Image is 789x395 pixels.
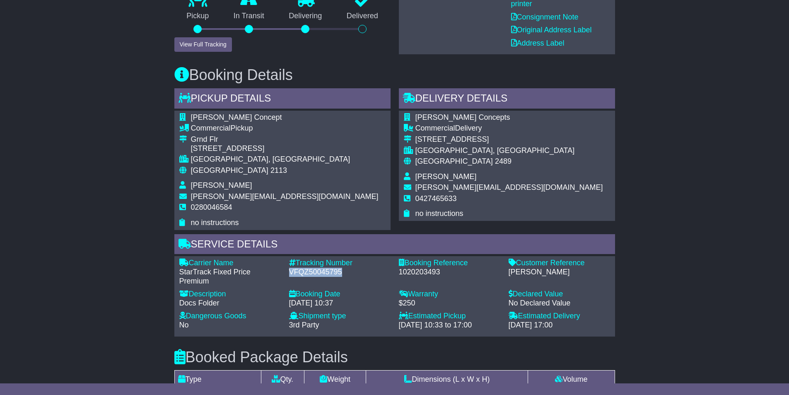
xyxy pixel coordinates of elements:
[415,135,603,144] div: [STREET_ADDRESS]
[366,371,528,389] td: Dimensions (L x W x H)
[191,124,379,133] div: Pickup
[509,290,610,299] div: Declared Value
[179,259,281,268] div: Carrier Name
[174,67,615,83] h3: Booking Details
[509,321,610,330] div: [DATE] 17:00
[415,113,510,121] span: [PERSON_NAME] Concepts
[174,12,222,21] p: Pickup
[399,299,500,308] div: $250
[528,371,615,389] td: Volume
[191,124,231,132] span: Commercial
[289,290,391,299] div: Booking Date
[304,371,366,389] td: Weight
[415,124,455,132] span: Commercial
[509,259,610,268] div: Customer Reference
[179,268,281,286] div: StarTrack Fixed Price Premium
[289,259,391,268] div: Tracking Number
[191,155,379,164] div: [GEOGRAPHIC_DATA], [GEOGRAPHIC_DATA]
[399,321,500,330] div: [DATE] 10:33 to 17:00
[415,172,477,181] span: [PERSON_NAME]
[277,12,335,21] p: Delivering
[509,312,610,321] div: Estimated Delivery
[191,144,379,153] div: [STREET_ADDRESS]
[179,299,281,308] div: Docs Folder
[191,166,268,174] span: [GEOGRAPHIC_DATA]
[179,290,281,299] div: Description
[415,157,493,165] span: [GEOGRAPHIC_DATA]
[191,113,282,121] span: [PERSON_NAME] Concept
[289,321,319,329] span: 3rd Party
[191,218,239,227] span: no instructions
[399,290,500,299] div: Warranty
[399,268,500,277] div: 1020203493
[511,26,592,34] a: Original Address Label
[399,88,615,111] div: Delivery Details
[415,209,463,218] span: no instructions
[415,183,603,191] span: [PERSON_NAME][EMAIL_ADDRESS][DOMAIN_NAME]
[174,37,232,52] button: View Full Tracking
[415,194,457,203] span: 0427465633
[289,299,391,308] div: [DATE] 10:37
[509,299,610,308] div: No Declared Value
[509,268,610,277] div: [PERSON_NAME]
[174,88,391,111] div: Pickup Details
[179,312,281,321] div: Dangerous Goods
[511,39,565,47] a: Address Label
[415,146,603,155] div: [GEOGRAPHIC_DATA], [GEOGRAPHIC_DATA]
[511,13,579,21] a: Consignment Note
[191,135,379,144] div: Grnd Flr
[174,371,261,389] td: Type
[334,12,391,21] p: Delivered
[191,203,232,211] span: 0280046584
[174,349,615,366] h3: Booked Package Details
[289,312,391,321] div: Shipment type
[399,259,500,268] div: Booking Reference
[399,312,500,321] div: Estimated Pickup
[289,268,391,277] div: VFQZ50045795
[261,371,304,389] td: Qty.
[270,166,287,174] span: 2113
[174,234,615,257] div: Service Details
[415,124,603,133] div: Delivery
[495,157,512,165] span: 2489
[191,181,252,189] span: [PERSON_NAME]
[221,12,277,21] p: In Transit
[191,192,379,201] span: [PERSON_NAME][EMAIL_ADDRESS][DOMAIN_NAME]
[179,321,189,329] span: No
